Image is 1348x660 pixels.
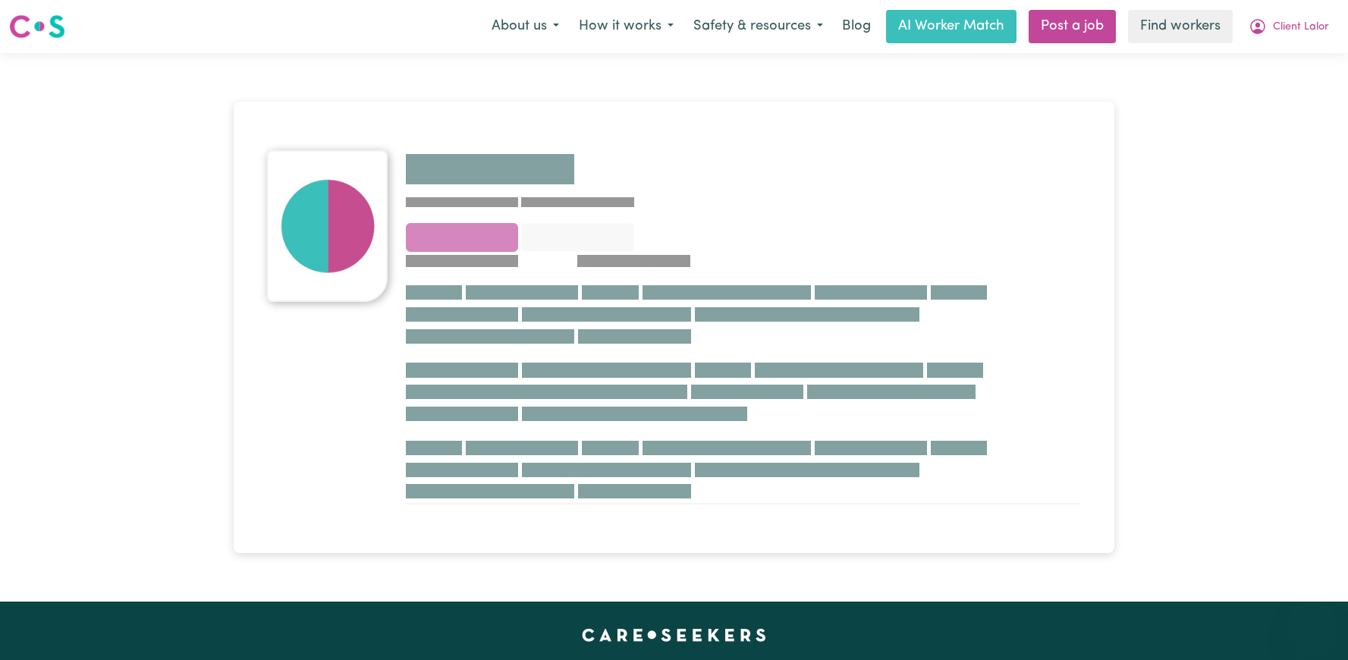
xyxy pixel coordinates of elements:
a: AI Worker Match [886,10,1016,43]
a: Careseekers logo [9,9,65,44]
button: About us [482,11,569,42]
img: Careseekers logo [9,13,65,40]
a: Find workers [1128,10,1233,43]
button: My Account [1239,11,1339,42]
a: Careseekers home page [582,629,766,641]
button: How it works [569,11,683,42]
button: Safety & resources [683,11,833,42]
a: Blog [833,10,880,43]
a: Post a job [1029,10,1116,43]
iframe: Button to launch messaging window [1287,599,1336,648]
span: Client Lalor [1273,19,1329,36]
